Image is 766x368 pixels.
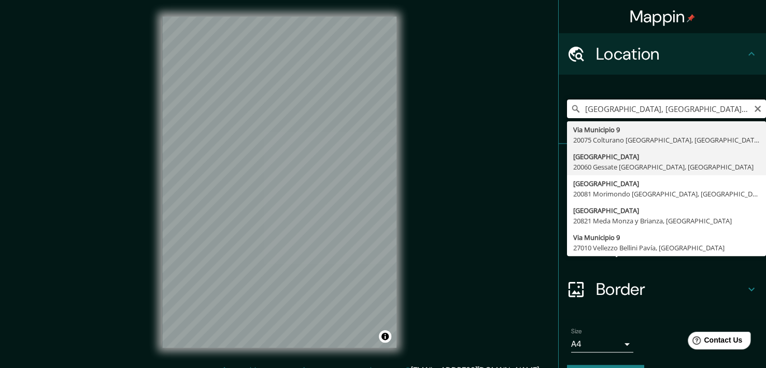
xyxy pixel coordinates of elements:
[162,17,396,348] canvas: Map
[559,33,766,75] div: Location
[573,162,760,172] div: 20060 Gessate [GEOGRAPHIC_DATA], [GEOGRAPHIC_DATA]
[674,328,755,357] iframe: Help widget launcher
[573,151,760,162] div: [GEOGRAPHIC_DATA]
[596,279,745,300] h4: Border
[630,6,696,27] h4: Mappin
[379,330,391,343] button: Toggle attribution
[559,227,766,268] div: Layout
[573,124,760,135] div: Via Municipio 9
[573,189,760,199] div: 20081 Morimondo [GEOGRAPHIC_DATA], [GEOGRAPHIC_DATA]
[573,135,760,145] div: 20075 Colturano [GEOGRAPHIC_DATA], [GEOGRAPHIC_DATA]
[559,186,766,227] div: Style
[596,44,745,64] h4: Location
[596,237,745,258] h4: Layout
[573,216,760,226] div: 20821 Meda Monza y Brianza, [GEOGRAPHIC_DATA]
[559,268,766,310] div: Border
[573,178,760,189] div: [GEOGRAPHIC_DATA]
[567,100,766,118] input: Pick your city or area
[754,103,762,113] button: Clear
[571,327,582,336] label: Size
[571,336,633,352] div: A4
[559,144,766,186] div: Pins
[687,14,695,22] img: pin-icon.png
[573,232,760,243] div: Via Municipio 9
[573,205,760,216] div: [GEOGRAPHIC_DATA]
[573,243,760,253] div: 27010 Vellezzo Bellini Pavía, [GEOGRAPHIC_DATA]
